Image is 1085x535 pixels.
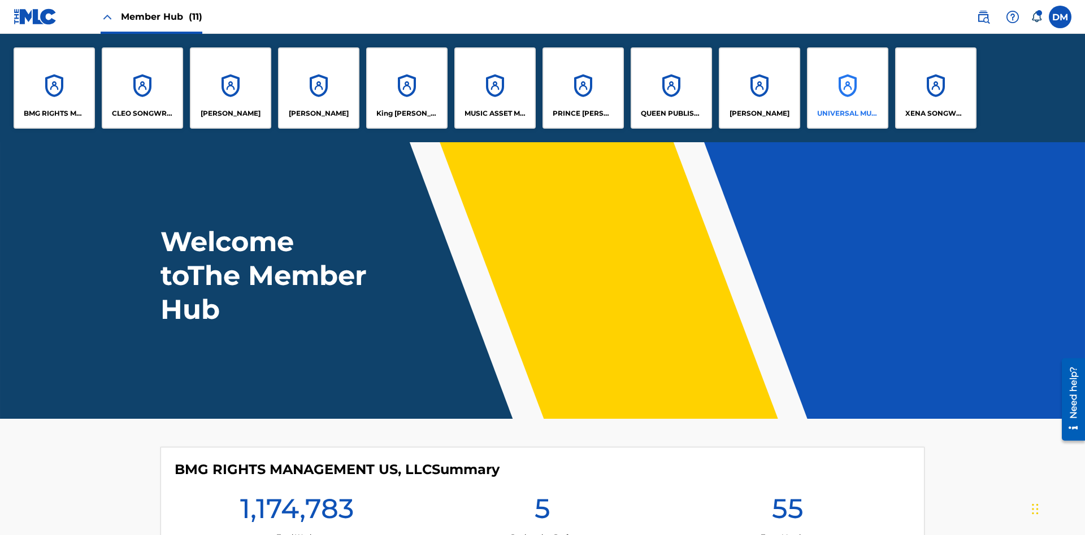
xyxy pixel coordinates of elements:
p: EYAMA MCSINGER [289,108,349,119]
p: BMG RIGHTS MANAGEMENT US, LLC [24,108,85,119]
div: Help [1001,6,1024,28]
div: Notifications [1031,11,1042,23]
a: Accounts[PERSON_NAME] [278,47,359,129]
p: CLEO SONGWRITER [112,108,173,119]
h1: 55 [772,492,804,532]
p: UNIVERSAL MUSIC PUB GROUP [817,108,879,119]
a: Accounts[PERSON_NAME] [190,47,271,129]
a: AccountsXENA SONGWRITER [895,47,976,129]
a: AccountsBMG RIGHTS MANAGEMENT US, LLC [14,47,95,129]
a: AccountsUNIVERSAL MUSIC PUB GROUP [807,47,888,129]
p: ELVIS COSTELLO [201,108,261,119]
a: AccountsCLEO SONGWRITER [102,47,183,129]
iframe: Chat Widget [1028,481,1085,535]
h4: BMG RIGHTS MANAGEMENT US, LLC [175,461,500,478]
p: QUEEN PUBLISHA [641,108,702,119]
a: AccountsPRINCE [PERSON_NAME] [542,47,624,129]
span: (11) [189,11,202,22]
div: Drag [1032,492,1039,526]
p: PRINCE MCTESTERSON [553,108,614,119]
p: RONALD MCTESTERSON [730,108,789,119]
p: King McTesterson [376,108,438,119]
img: MLC Logo [14,8,57,25]
h1: Welcome to The Member Hub [160,225,372,326]
a: Public Search [972,6,995,28]
img: search [976,10,990,24]
div: User Menu [1049,6,1071,28]
h1: 5 [535,492,550,532]
a: AccountsKing [PERSON_NAME] [366,47,448,129]
h1: 1,174,783 [240,492,354,532]
p: XENA SONGWRITER [905,108,967,119]
a: AccountsQUEEN PUBLISHA [631,47,712,129]
span: Member Hub [121,10,202,23]
img: Close [101,10,114,24]
a: AccountsMUSIC ASSET MANAGEMENT (MAM) [454,47,536,129]
a: Accounts[PERSON_NAME] [719,47,800,129]
iframe: Resource Center [1053,354,1085,446]
p: MUSIC ASSET MANAGEMENT (MAM) [465,108,526,119]
img: help [1006,10,1019,24]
